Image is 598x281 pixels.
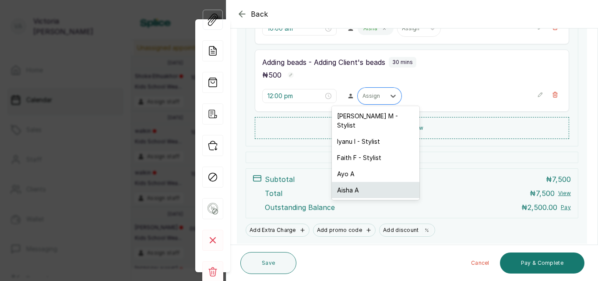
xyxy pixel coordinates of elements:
[237,9,268,19] button: Back
[546,174,571,185] p: ₦
[265,188,282,199] p: Total
[240,252,296,274] button: Save
[561,204,571,211] button: Pay
[267,91,324,101] input: Select time
[265,174,295,185] p: Subtotal
[521,202,557,213] p: ₦2,500.00
[363,25,377,32] p: Aisha
[268,71,281,79] span: 500
[262,70,281,80] p: ₦
[262,57,385,68] p: Adding beads - Adding Client's beads
[332,108,419,133] div: [PERSON_NAME] M - Stylist
[379,224,435,237] button: Add discount
[530,188,555,199] p: ₦
[267,24,324,33] input: Select time
[265,202,335,213] p: Outstanding Balance
[552,175,571,184] span: 7,500
[332,133,419,149] div: Iyanu I - Stylist
[464,253,496,274] button: Cancel
[251,9,268,19] span: Back
[392,59,413,66] p: 30 mins
[332,166,419,182] div: Ayo A
[246,224,310,237] button: Add Extra Charge
[255,117,569,139] button: Add new
[536,189,555,198] span: 7,500
[332,149,419,166] div: Faith F - Stylist
[500,253,584,274] button: Pay & Complete
[558,190,571,197] button: View
[313,224,376,237] button: Add promo code
[332,182,419,198] div: Aisha A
